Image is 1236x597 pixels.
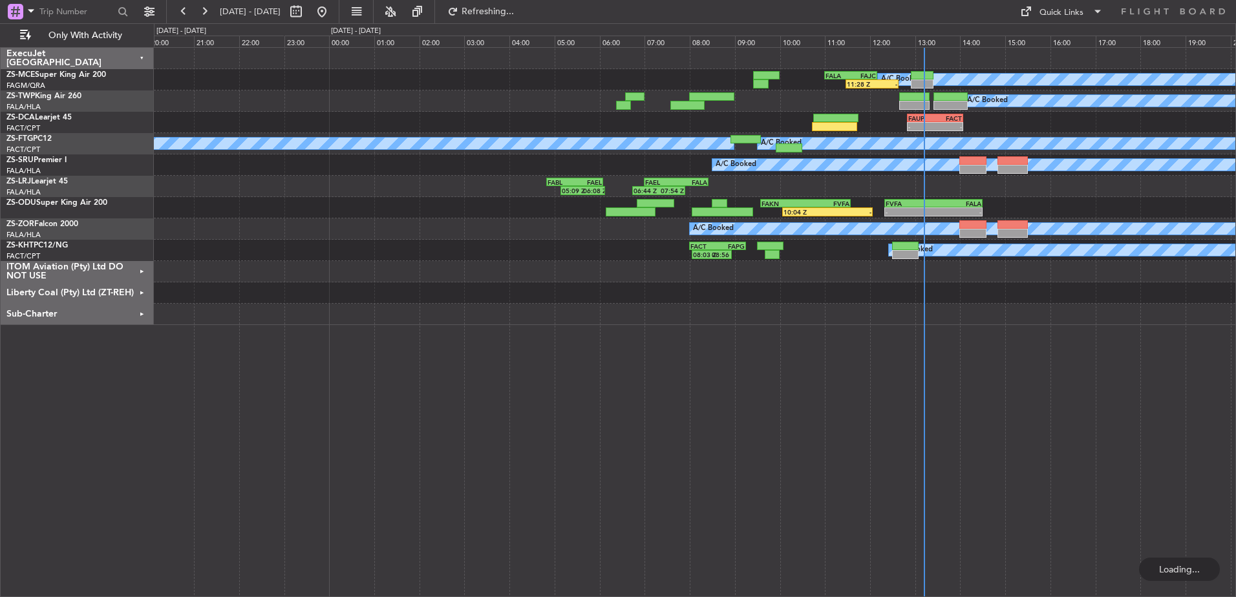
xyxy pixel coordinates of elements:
div: 06:08 Z [583,187,604,194]
div: 08:03 Z [693,251,712,258]
a: ZS-DCALearjet 45 [6,114,72,121]
div: - [827,208,871,216]
div: - [933,208,981,216]
a: ZS-FTGPC12 [6,135,52,143]
div: FAPG [718,242,745,250]
div: 03:00 [464,36,509,47]
div: 08:00 [690,36,735,47]
div: [DATE] - [DATE] [331,26,381,37]
div: 02:00 [420,36,465,47]
a: ZS-MCESuper King Air 200 [6,71,106,79]
a: FALA/HLA [6,187,41,197]
div: 15:00 [1005,36,1050,47]
div: 09:00 [735,36,780,47]
span: ZS-MCE [6,71,35,79]
span: ZS-ODU [6,199,36,207]
div: Quick Links [1039,6,1083,19]
a: FACT/CPT [6,251,40,261]
span: ZS-KHT [6,242,34,249]
a: FALA/HLA [6,166,41,176]
a: FAGM/QRA [6,81,45,90]
a: ZS-LRJLearjet 45 [6,178,68,185]
span: ZS-ZOR [6,220,34,228]
span: ZS-TWP [6,92,35,100]
div: FABL [548,178,575,186]
div: FAEL [575,178,602,186]
a: FACT/CPT [6,145,40,154]
div: 06:00 [600,36,645,47]
div: 16:00 [1050,36,1096,47]
span: [DATE] - [DATE] [220,6,281,17]
div: - [872,80,897,88]
div: A/C Booked [881,70,922,89]
div: 10:04 Z [783,208,827,216]
div: 11:00 [825,36,870,47]
div: FALA [933,200,981,207]
div: [DATE] - [DATE] [156,26,206,37]
div: - [908,123,935,131]
div: - [886,208,933,216]
div: 05:00 [555,36,600,47]
div: FAUP [908,114,935,122]
div: 13:00 [915,36,961,47]
div: 07:54 Z [659,187,684,194]
a: FALA/HLA [6,102,41,112]
div: 01:00 [374,36,420,47]
span: ZS-DCA [6,114,35,121]
a: ZS-TWPKing Air 260 [6,92,81,100]
a: FACT/CPT [6,123,40,133]
a: ZS-ZORFalcon 2000 [6,220,78,228]
div: FAJC [851,72,876,79]
div: 04:00 [509,36,555,47]
div: 17:00 [1096,36,1141,47]
span: ZS-LRJ [6,178,31,185]
div: A/C Booked [761,134,802,153]
a: FALA/HLA [6,230,41,240]
div: FAEL [645,178,676,186]
div: 06:44 Z [634,187,659,194]
a: ZS-ODUSuper King Air 200 [6,199,107,207]
div: 05:09 Z [562,187,583,194]
button: Only With Activity [14,25,140,46]
div: FVFA [886,200,933,207]
div: FACT [935,114,961,122]
div: 00:00 [329,36,374,47]
div: 08:56 Z [712,251,730,258]
div: FVFA [805,200,849,207]
div: 18:00 [1140,36,1186,47]
a: ZS-SRUPremier I [6,156,67,164]
div: FACT [690,242,718,250]
div: 20:00 [149,36,194,47]
div: A/C Booked [967,91,1008,110]
button: Refreshing... [442,1,519,22]
div: A/C Booked [716,155,756,174]
div: 19:00 [1186,36,1231,47]
div: 22:00 [239,36,284,47]
div: 12:00 [870,36,915,47]
span: Only With Activity [34,31,136,40]
div: FALA [676,178,707,186]
input: Trip Number [39,2,114,21]
div: A/C Booked [693,219,734,238]
span: ZS-FTG [6,135,33,143]
div: 10:00 [780,36,826,47]
span: ZS-SRU [6,156,34,164]
button: Quick Links [1014,1,1109,22]
div: 14:00 [960,36,1005,47]
div: - [935,123,961,131]
a: ZS-KHTPC12/NG [6,242,68,249]
div: 23:00 [284,36,330,47]
div: Loading... [1139,558,1220,581]
div: 11:28 Z [847,80,872,88]
div: 21:00 [194,36,239,47]
span: Refreshing... [461,7,515,16]
div: FALA [826,72,851,79]
div: 07:00 [645,36,690,47]
div: FAKN [762,200,805,207]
